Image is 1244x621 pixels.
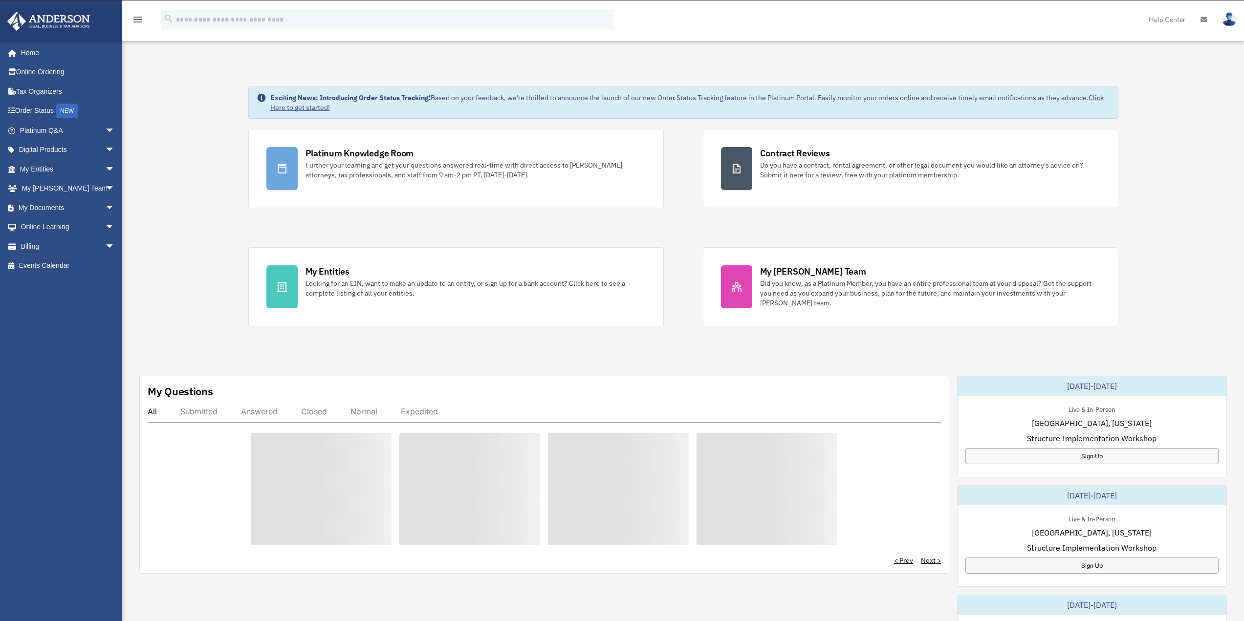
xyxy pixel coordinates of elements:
div: Do you have a contract, rental agreement, or other legal document you would like an attorney's ad... [760,160,1100,180]
span: arrow_drop_down [105,179,125,199]
div: Platinum Knowledge Room [306,147,414,159]
a: Home [7,43,125,63]
div: My Questions [148,384,213,399]
a: My Entities Looking for an EIN, want to make an update to an entity, or sign up for a bank accoun... [248,247,664,326]
div: Further your learning and get your questions answered real-time with direct access to [PERSON_NAM... [306,160,646,180]
a: Tax Organizers [7,82,130,101]
a: Billingarrow_drop_down [7,236,130,256]
div: [DATE]-[DATE] [958,376,1226,396]
strong: Exciting News: Introducing Order Status Tracking! [270,93,431,102]
a: Click Here to get started! [270,93,1104,112]
div: Live & In-Person [1061,404,1123,414]
div: [DATE]-[DATE] [958,486,1226,505]
i: menu [132,14,144,25]
a: Platinum Q&Aarrow_drop_down [7,121,130,140]
div: Did you know, as a Platinum Member, you have an entire professional team at your disposal? Get th... [760,278,1100,308]
span: Structure Implementation Workshop [1027,542,1157,554]
div: Closed [301,407,327,416]
div: Live & In-Person [1061,513,1123,523]
div: NEW [56,104,78,118]
span: arrow_drop_down [105,236,125,257]
div: [DATE]-[DATE] [958,595,1226,615]
div: Answered [241,407,278,416]
span: arrow_drop_down [105,217,125,237]
a: Sign Up [965,557,1219,574]
div: Looking for an EIN, want to make an update to an entity, or sign up for a bank account? Click her... [306,278,646,298]
div: My [PERSON_NAME] Team [760,265,866,278]
div: All [148,407,157,416]
a: Events Calendar [7,256,130,276]
span: arrow_drop_down [105,121,125,141]
div: Based on your feedback, we're thrilled to announce the launch of our new Order Status Tracking fe... [270,93,1110,112]
a: Platinum Knowledge Room Further your learning and get your questions answered real-time with dire... [248,129,664,208]
span: [GEOGRAPHIC_DATA], [US_STATE] [1032,527,1152,538]
a: My [PERSON_NAME] Teamarrow_drop_down [7,179,130,198]
img: User Pic [1222,12,1237,26]
a: Online Ordering [7,63,130,82]
a: Digital Productsarrow_drop_down [7,140,130,160]
a: My Documentsarrow_drop_down [7,198,130,217]
div: My Entities [306,265,349,278]
a: Next > [921,556,941,565]
a: Order StatusNEW [7,101,130,121]
i: search [163,13,174,24]
div: Contract Reviews [760,147,830,159]
img: Anderson Advisors Platinum Portal [4,12,93,31]
a: Contract Reviews Do you have a contract, rental agreement, or other legal document you would like... [703,129,1118,208]
span: arrow_drop_down [105,159,125,179]
a: My Entitiesarrow_drop_down [7,159,130,179]
span: arrow_drop_down [105,198,125,218]
span: arrow_drop_down [105,140,125,160]
div: Expedited [401,407,438,416]
div: Submitted [180,407,218,416]
a: Sign Up [965,448,1219,464]
a: < Prev [894,556,913,565]
a: menu [132,17,144,25]
a: Online Learningarrow_drop_down [7,217,130,237]
span: [GEOGRAPHIC_DATA], [US_STATE] [1032,417,1152,429]
a: My [PERSON_NAME] Team Did you know, as a Platinum Member, you have an entire professional team at... [703,247,1118,326]
div: Normal [350,407,377,416]
span: Structure Implementation Workshop [1027,432,1157,444]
